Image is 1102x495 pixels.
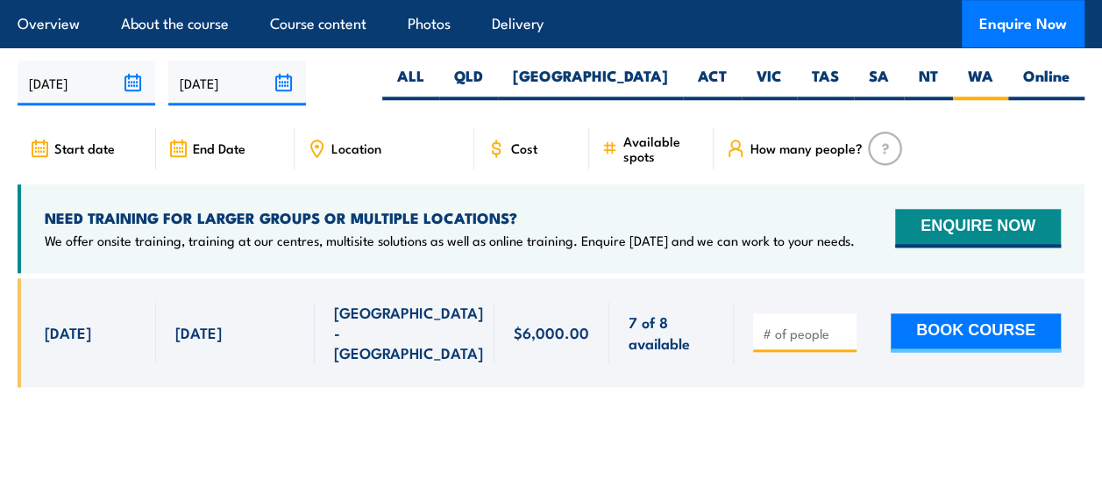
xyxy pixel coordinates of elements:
[683,66,742,100] label: ACT
[439,66,498,100] label: QLD
[382,66,439,100] label: ALL
[953,66,1008,100] label: WA
[854,66,904,100] label: SA
[750,140,863,155] span: How many people?
[45,232,855,249] p: We offer onsite training, training at our centres, multisite solutions as well as online training...
[763,325,850,342] input: # of people
[175,322,222,342] span: [DATE]
[629,312,715,353] span: 7 of 8 available
[623,133,701,163] span: Available spots
[511,140,537,155] span: Cost
[45,208,855,227] h4: NEED TRAINING FOR LARGER GROUPS OR MULTIPLE LOCATIONS?
[1008,66,1084,100] label: Online
[18,61,155,105] input: From date
[168,61,306,105] input: To date
[498,66,683,100] label: [GEOGRAPHIC_DATA]
[895,209,1061,247] button: ENQUIRE NOW
[45,322,91,342] span: [DATE]
[331,140,381,155] span: Location
[334,302,483,363] span: [GEOGRAPHIC_DATA] - [GEOGRAPHIC_DATA]
[193,140,245,155] span: End Date
[797,66,854,100] label: TAS
[891,313,1061,352] button: BOOK COURSE
[742,66,797,100] label: VIC
[54,140,115,155] span: Start date
[514,322,589,342] span: $6,000.00
[904,66,953,100] label: NT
